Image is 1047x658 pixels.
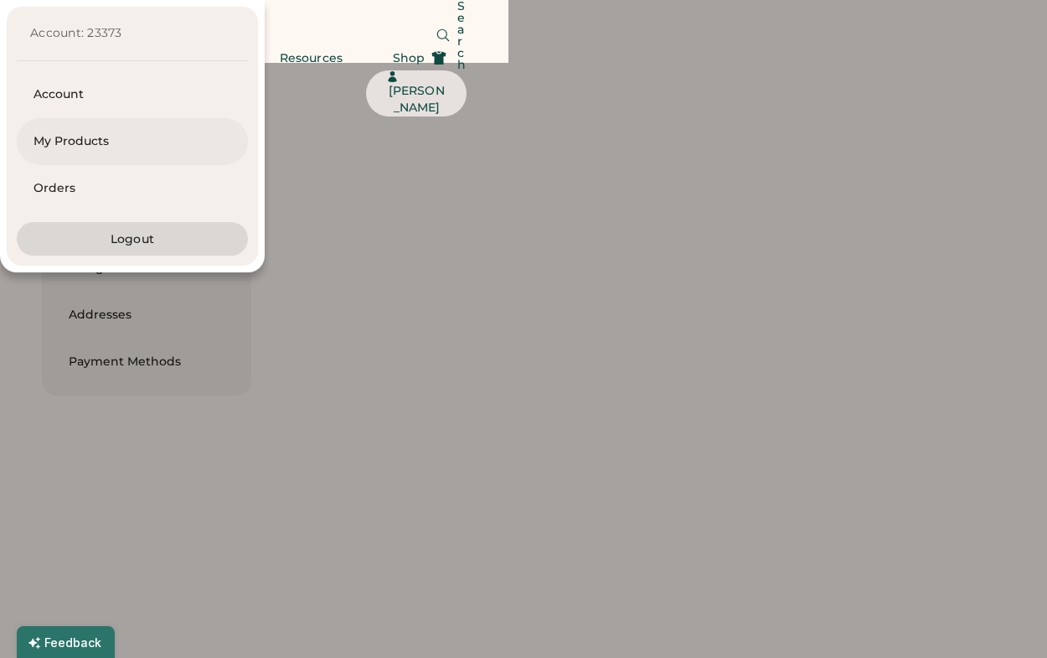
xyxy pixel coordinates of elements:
div: Orders [34,180,231,197]
span: Shop [393,52,425,64]
div: Account [34,86,231,103]
div: My Products [34,133,231,150]
div: Account: 23373 [30,25,235,42]
button: Resources [260,41,363,75]
button: Logout [17,222,248,256]
button: Shop [373,41,467,75]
